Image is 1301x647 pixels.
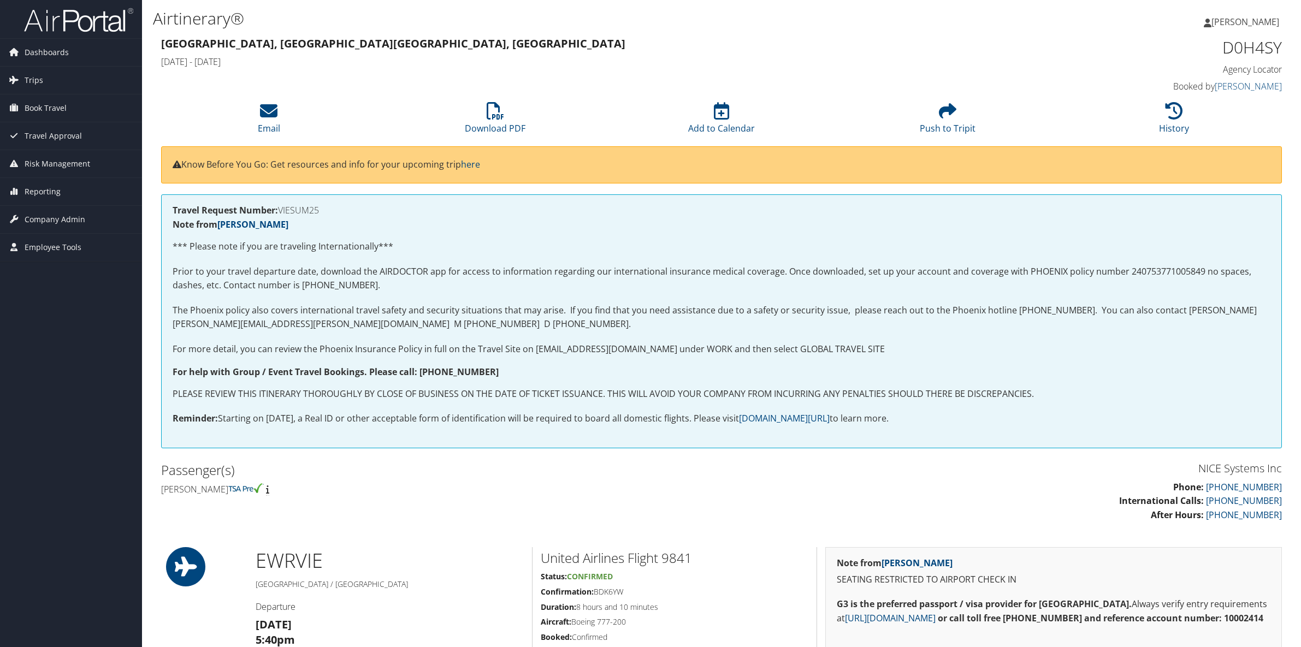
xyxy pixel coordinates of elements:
h4: VIESUM25 [173,206,1270,215]
a: [PHONE_NUMBER] [1206,495,1282,507]
h4: Booked by [1014,80,1282,92]
h5: Boeing 777-200 [541,616,808,627]
h4: [PERSON_NAME] [161,483,713,495]
strong: Booked: [541,632,572,642]
strong: [DATE] [256,617,292,632]
h2: Passenger(s) [161,461,713,479]
a: Download PDF [465,108,525,134]
span: Book Travel [25,94,67,122]
span: Reporting [25,178,61,205]
a: Push to Tripit [920,108,975,134]
h5: Confirmed [541,632,808,643]
span: Dashboards [25,39,69,66]
p: *** Please note if you are traveling Internationally*** [173,240,1270,254]
a: Email [258,108,280,134]
strong: Phone: [1173,481,1204,493]
a: [PERSON_NAME] [217,218,288,230]
h1: EWR VIE [256,547,524,574]
strong: International Calls: [1119,495,1204,507]
a: [URL][DOMAIN_NAME] [845,612,936,624]
p: Starting on [DATE], a Real ID or other acceptable form of identification will be required to boar... [173,412,1270,426]
h4: Agency Locator [1014,63,1282,75]
h4: [DATE] - [DATE] [161,56,998,68]
span: Trips [25,67,43,94]
strong: Reminder: [173,412,218,424]
strong: For help with Group / Event Travel Bookings. Please call: [PHONE_NUMBER] [173,366,499,378]
a: [PERSON_NAME] [882,557,953,569]
p: SEATING RESTRICTED TO AIRPORT CHECK IN [837,573,1271,587]
strong: Confirmation: [541,586,594,597]
strong: Note from [837,557,953,569]
span: Travel Approval [25,122,82,150]
p: Always verify entry requirements at [837,597,1271,625]
p: PLEASE REVIEW THIS ITINERARY THOROUGHLY BY CLOSE OF BUSINESS ON THE DATE OF TICKET ISSUANCE. THIS... [173,387,1270,401]
span: Company Admin [25,206,85,233]
h1: D0H4SY [1014,36,1282,59]
span: Employee Tools [25,234,81,261]
h1: Airtinerary® [153,7,911,30]
h5: BDK6YW [541,586,808,597]
strong: G3 is the preferred passport / visa provider for [GEOGRAPHIC_DATA]. [837,598,1132,610]
p: Prior to your travel departure date, download the AIRDOCTOR app for access to information regardi... [173,265,1270,293]
a: [PHONE_NUMBER] [1206,509,1282,521]
p: For more detail, you can review the Phoenix Insurance Policy in full on the Travel Site on [EMAIL... [173,342,1270,357]
a: Add to Calendar [688,108,755,134]
h2: United Airlines Flight 9841 [541,549,808,567]
strong: Status: [541,571,567,581]
h5: [GEOGRAPHIC_DATA] / [GEOGRAPHIC_DATA] [256,579,524,590]
strong: Note from [173,218,288,230]
h4: Departure [256,601,524,613]
a: here [461,158,480,170]
span: Confirmed [567,571,613,581]
h5: 8 hours and 10 minutes [541,602,808,613]
p: The Phoenix policy also covers international travel safety and security situations that may arise... [173,304,1270,331]
img: airportal-logo.png [24,7,133,33]
a: [PERSON_NAME] [1215,80,1282,92]
span: [PERSON_NAME] [1211,16,1279,28]
strong: 5:40pm [256,632,295,647]
span: Risk Management [25,150,90,177]
strong: After Hours: [1151,509,1204,521]
strong: or call toll free [PHONE_NUMBER] and reference account number: 10002414 [938,612,1263,624]
a: History [1159,108,1189,134]
strong: Duration: [541,602,576,612]
a: [PERSON_NAME] [1204,5,1290,38]
h3: NICE Systems Inc [730,461,1282,476]
img: tsa-precheck.png [228,483,264,493]
p: Know Before You Go: Get resources and info for your upcoming trip [173,158,1270,172]
strong: Travel Request Number: [173,204,278,216]
strong: Aircraft: [541,616,571,627]
a: [PHONE_NUMBER] [1206,481,1282,493]
a: [DOMAIN_NAME][URL] [739,412,830,424]
strong: [GEOGRAPHIC_DATA], [GEOGRAPHIC_DATA] [GEOGRAPHIC_DATA], [GEOGRAPHIC_DATA] [161,36,625,51]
